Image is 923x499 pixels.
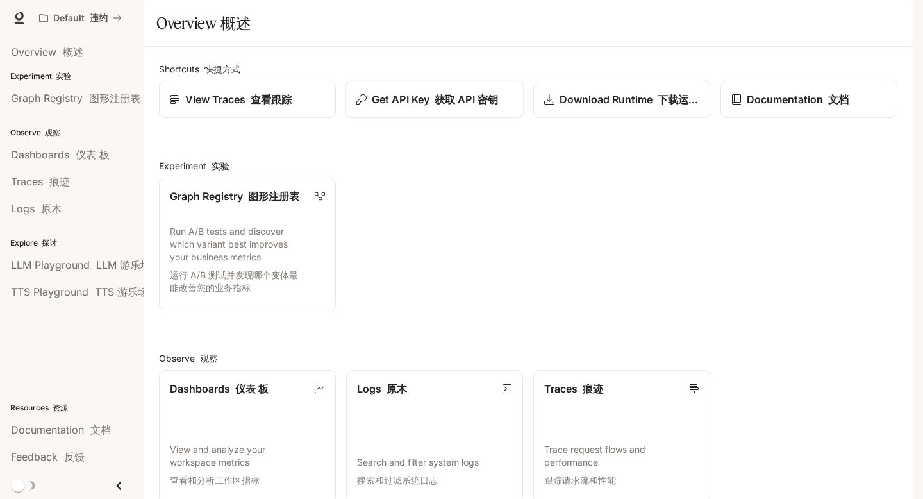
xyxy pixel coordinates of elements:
[90,12,108,23] font: 违约
[212,160,229,171] font: 实验
[387,382,407,395] font: 原木
[185,92,292,107] p: View Traces
[544,381,603,396] p: Traces
[533,81,710,118] a: Download Runtime 下载运行时
[357,381,407,396] p: Logs
[170,189,299,204] p: Graph Registry
[658,93,709,106] font: 下载运行时
[220,13,251,33] font: 概述
[828,93,849,106] font: 文档
[159,81,336,118] a: View Traces 查看跟踪
[560,92,699,107] p: Download Runtime
[159,178,336,310] a: Graph Registry 图形注册表Run A/B tests and discover which variant best improves your business metrics运...
[159,159,897,173] h2: Experiment
[170,269,298,293] font: 运行 A/B 测试并发现哪个变体最能改善您的业务指标
[33,5,128,31] button: All workspaces
[372,92,498,107] p: Get API Key
[251,93,292,106] font: 查看跟踪
[204,63,240,74] font: 快捷方式
[357,475,438,486] font: 搜索和过滤系统日志
[159,351,897,365] h2: Observe
[747,92,849,107] p: Documentation
[544,443,699,492] p: Trace request flows and performance
[435,93,498,106] font: 获取 API 密钥
[159,62,897,76] h2: Shortcuts
[544,475,616,486] font: 跟踪请求流和性能
[170,475,260,486] font: 查看和分析工作区指标
[248,190,299,203] font: 图形注册表
[357,456,512,492] p: Search and filter system logs
[200,353,218,364] font: 观察
[156,10,251,36] h1: Overview
[235,382,269,395] font: 仪表 板
[170,381,269,396] p: Dashboards
[345,81,524,119] button: Get API Key 获取 API 密钥
[53,13,108,24] p: Default
[583,382,603,395] font: 痕迹
[170,443,325,492] p: View and analyze your workspace metrics
[170,225,325,300] p: Run A/B tests and discover which variant best improves your business metrics
[720,81,897,118] a: Documentation 文档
